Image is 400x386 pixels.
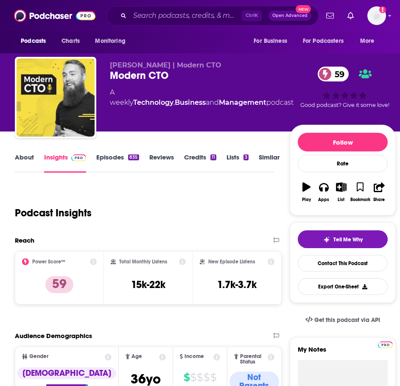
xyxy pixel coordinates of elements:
img: User Profile [367,6,386,25]
div: Rate [298,155,388,172]
div: Bookmark [350,197,370,202]
button: Show profile menu [367,6,386,25]
img: Podchaser Pro [378,341,393,348]
h2: Total Monthly Listens [119,259,167,265]
a: About [15,153,34,173]
p: 59 [45,276,73,293]
button: Bookmark [350,177,371,207]
label: My Notes [298,345,388,360]
button: open menu [354,33,385,49]
button: open menu [297,33,356,49]
span: $ [184,371,190,384]
button: Apps [315,177,333,207]
button: Follow [298,133,388,151]
span: New [296,5,311,13]
span: $ [197,371,203,384]
img: Modern CTO [17,59,95,137]
a: Contact This Podcast [298,255,388,271]
button: Play [298,177,315,207]
a: Show notifications dropdown [344,8,357,23]
a: Management [219,98,266,106]
div: 11 [210,154,216,160]
a: InsightsPodchaser Pro [44,153,86,173]
div: [DEMOGRAPHIC_DATA] [17,367,116,379]
a: Show notifications dropdown [323,8,337,23]
div: Apps [318,197,329,202]
span: $ [204,371,210,384]
img: tell me why sparkle [323,236,330,243]
div: Play [302,197,311,202]
a: Credits11 [184,153,216,173]
div: 59Good podcast? Give it some love! [294,61,396,114]
h3: 1.7k-3.7k [217,278,257,291]
h2: Reach [15,236,34,244]
div: A weekly podcast [110,87,294,108]
button: open menu [15,33,57,49]
img: Podchaser Pro [71,154,86,161]
span: Tell Me Why [333,236,363,243]
span: For Podcasters [303,35,344,47]
span: Parental Status [240,354,266,365]
button: tell me why sparkleTell Me Why [298,230,388,248]
div: List [338,197,344,202]
a: Lists3 [227,153,249,173]
div: 835 [128,154,139,160]
span: Charts [62,35,80,47]
span: Gender [29,354,48,359]
input: Search podcasts, credits, & more... [130,9,242,22]
h2: Audience Demographics [15,332,92,340]
a: Charts [56,33,85,49]
a: Similar [259,153,280,173]
button: List [333,177,350,207]
span: 59 [326,67,349,81]
span: Age [131,354,142,359]
span: Open Advanced [272,14,308,18]
a: Reviews [149,153,174,173]
button: Open AdvancedNew [269,11,311,21]
h3: 15k-22k [131,278,165,291]
a: Technology [133,98,173,106]
span: and [206,98,219,106]
h2: Power Score™ [32,259,65,265]
span: , [173,98,175,106]
span: $ [190,371,196,384]
h2: New Episode Listens [208,259,255,265]
span: Podcasts [21,35,46,47]
span: Logged in as Ashley_Beenen [367,6,386,25]
a: 59 [318,67,349,81]
span: Income [185,354,204,359]
span: Get this podcast via API [314,316,380,324]
span: For Business [254,35,287,47]
a: Business [175,98,206,106]
button: open menu [89,33,136,49]
img: Podchaser - Follow, Share and Rate Podcasts [14,8,95,24]
a: Episodes835 [96,153,139,173]
a: Get this podcast via API [299,310,387,330]
div: Share [373,197,385,202]
span: $ [210,371,216,384]
button: Export One-Sheet [298,278,388,295]
div: 3 [243,154,249,160]
h1: Podcast Insights [15,207,92,219]
button: open menu [248,33,298,49]
span: [PERSON_NAME] | Modern CTO [110,61,221,69]
svg: Add a profile image [379,6,386,13]
div: Search podcasts, credits, & more... [106,6,319,25]
span: Good podcast? Give it some love! [300,102,389,108]
span: More [360,35,375,47]
span: Monitoring [95,35,125,47]
a: Pro website [378,340,393,348]
button: Share [371,177,388,207]
span: Ctrl K [242,10,262,21]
